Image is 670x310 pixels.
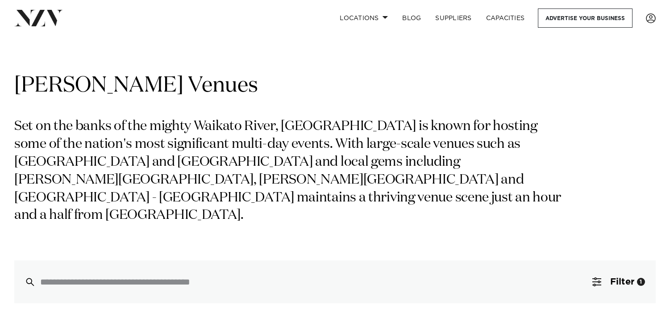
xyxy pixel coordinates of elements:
[333,8,395,28] a: Locations
[395,8,428,28] a: BLOG
[14,10,63,26] img: nzv-logo.png
[538,8,633,28] a: Advertise your business
[428,8,479,28] a: SUPPLIERS
[637,278,645,286] div: 1
[14,72,656,100] h1: [PERSON_NAME] Venues
[610,277,634,286] span: Filter
[479,8,532,28] a: Capacities
[14,118,566,225] p: Set on the banks of the mighty Waikato River, [GEOGRAPHIC_DATA] is known for hosting some of the ...
[582,260,656,303] button: Filter1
